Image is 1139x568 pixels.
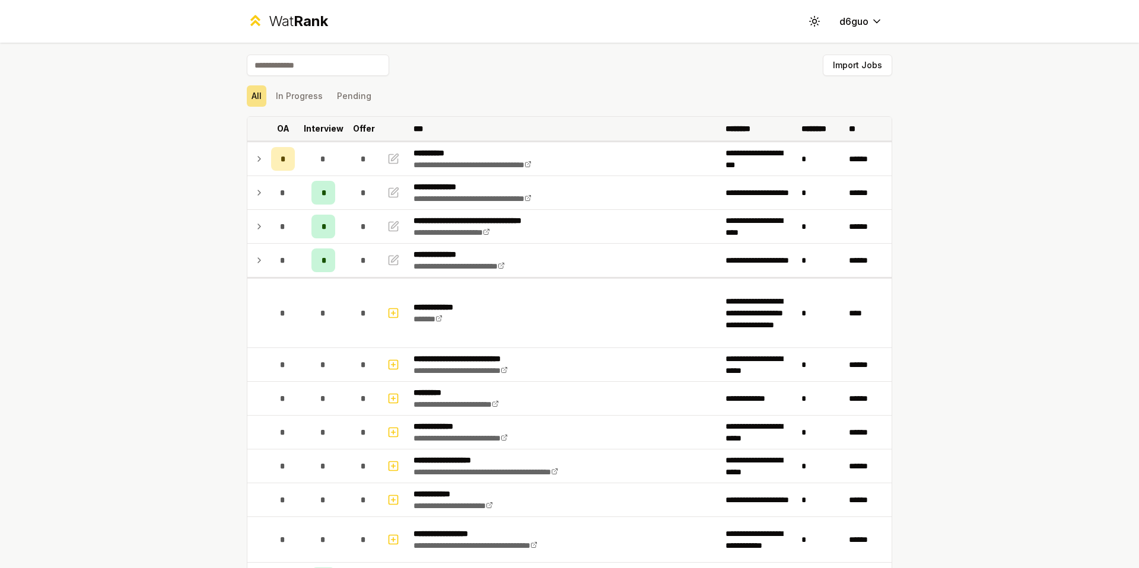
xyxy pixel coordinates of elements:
a: WatRank [247,12,328,31]
p: Offer [353,123,375,135]
button: In Progress [271,85,327,107]
button: Import Jobs [823,55,892,76]
p: Interview [304,123,343,135]
span: d6guo [839,14,868,28]
p: OA [277,123,289,135]
button: Pending [332,85,376,107]
button: d6guo [830,11,892,32]
div: Wat [269,12,328,31]
span: Rank [294,12,328,30]
button: All [247,85,266,107]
